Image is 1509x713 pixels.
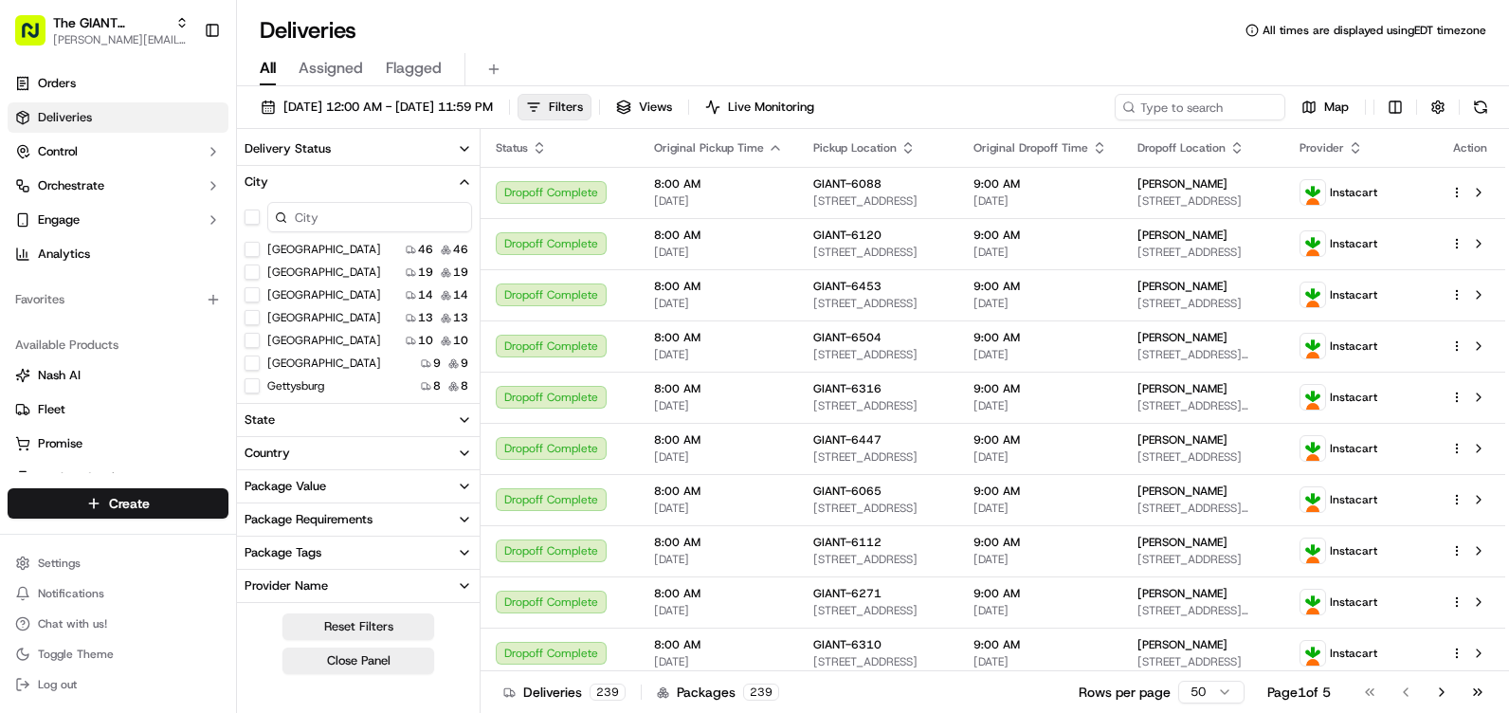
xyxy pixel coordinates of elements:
[973,228,1107,243] span: 9:00 AM
[53,13,168,32] button: The GIANT Company
[1450,140,1490,155] div: Action
[245,174,268,191] div: City
[134,320,229,336] a: Powered byPylon
[38,556,81,571] span: Settings
[15,367,221,384] a: Nash AI
[237,166,480,198] button: City
[813,347,943,362] span: [STREET_ADDRESS]
[245,577,328,594] div: Provider Name
[496,140,528,155] span: Status
[608,94,681,120] button: Views
[418,287,433,302] span: 14
[1137,432,1227,448] span: [PERSON_NAME]
[418,333,433,348] span: 10
[1330,390,1377,405] span: Instacart
[8,580,228,607] button: Notifications
[813,586,882,601] span: GIANT-6271
[1137,279,1227,294] span: [PERSON_NAME]
[743,684,779,701] div: 239
[189,321,229,336] span: Pylon
[1300,180,1325,205] img: profile_instacart_ahold_partner.png
[1137,176,1227,192] span: [PERSON_NAME]
[267,242,381,257] label: [GEOGRAPHIC_DATA]
[237,503,480,536] button: Package Requirements
[267,202,472,232] input: City
[386,57,442,80] span: Flagged
[38,275,145,294] span: Knowledge Base
[1330,338,1377,354] span: Instacart
[1300,334,1325,358] img: profile_instacart_ahold_partner.png
[8,171,228,201] button: Orchestrate
[461,356,468,371] span: 9
[38,177,104,194] span: Orchestrate
[49,122,341,142] input: Got a question? Start typing here...
[1137,535,1227,550] span: [PERSON_NAME]
[813,603,943,618] span: [STREET_ADDRESS]
[11,267,153,302] a: 📗Knowledge Base
[1300,436,1325,461] img: profile_instacart_ahold_partner.png
[654,245,783,260] span: [DATE]
[15,435,221,452] a: Promise
[813,552,943,567] span: [STREET_ADDRESS]
[418,310,433,325] span: 13
[654,449,783,465] span: [DATE]
[1137,347,1269,362] span: [STREET_ADDRESS][PERSON_NAME]
[1300,231,1325,256] img: profile_instacart_ahold_partner.png
[8,429,228,459] button: Promise
[1137,140,1226,155] span: Dropoff Location
[813,330,882,345] span: GIANT-6504
[973,140,1088,155] span: Original Dropoff Time
[1300,283,1325,307] img: profile_instacart_ahold_partner.png
[282,648,434,674] button: Close Panel
[245,140,331,157] div: Delivery Status
[973,535,1107,550] span: 9:00 AM
[813,398,943,413] span: [STREET_ADDRESS]
[245,478,326,495] div: Package Value
[237,404,480,436] button: State
[639,99,672,116] span: Views
[322,187,345,210] button: Start new chat
[8,671,228,698] button: Log out
[8,394,228,425] button: Fleet
[260,57,276,80] span: All
[15,469,221,486] a: Product Catalog
[518,94,591,120] button: Filters
[1079,683,1171,702] p: Rows per page
[503,683,626,702] div: Deliveries
[38,246,90,263] span: Analytics
[813,228,882,243] span: GIANT-6120
[8,488,228,519] button: Create
[299,57,363,80] span: Assigned
[973,176,1107,192] span: 9:00 AM
[654,535,783,550] span: 8:00 AM
[1137,245,1269,260] span: [STREET_ADDRESS]
[453,287,468,302] span: 14
[237,133,480,165] button: Delivery Status
[813,245,943,260] span: [STREET_ADDRESS]
[654,228,783,243] span: 8:00 AM
[1330,492,1377,507] span: Instacart
[1137,228,1227,243] span: [PERSON_NAME]
[1330,441,1377,456] span: Instacart
[19,76,345,106] p: Welcome 👋
[38,143,78,160] span: Control
[237,470,480,503] button: Package Value
[1330,646,1377,661] span: Instacart
[237,570,480,602] button: Provider Name
[8,8,196,53] button: The GIANT Company[PERSON_NAME][EMAIL_ADDRESS][PERSON_NAME][DOMAIN_NAME]
[453,333,468,348] span: 10
[245,411,275,429] div: State
[1293,94,1357,120] button: Map
[1300,590,1325,614] img: profile_instacart_ahold_partner.png
[245,544,321,561] div: Package Tags
[1137,449,1269,465] span: [STREET_ADDRESS]
[38,367,81,384] span: Nash AI
[64,181,311,200] div: Start new chat
[973,432,1107,448] span: 9:00 AM
[8,611,228,637] button: Chat with us!
[813,193,943,209] span: [STREET_ADDRESS]
[973,484,1107,499] span: 9:00 AM
[461,378,468,393] span: 8
[453,242,468,257] span: 46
